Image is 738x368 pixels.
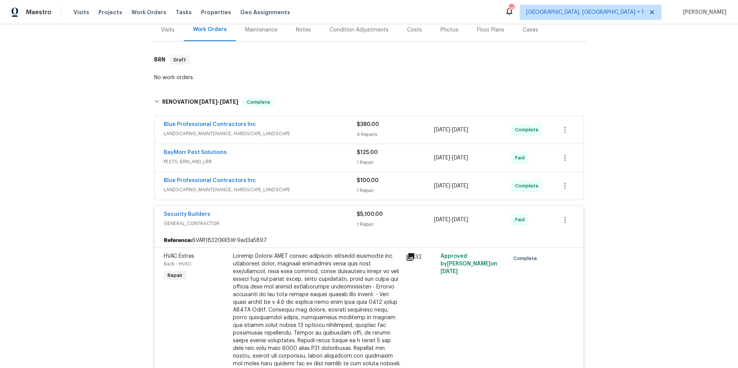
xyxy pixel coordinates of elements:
[407,26,422,34] div: Costs
[523,26,538,34] div: Cases
[164,212,210,217] a: Security Builders
[440,254,497,274] span: Approved by [PERSON_NAME] on
[434,127,450,133] span: [DATE]
[193,26,227,33] div: Work Orders
[406,252,436,262] div: 32
[244,98,273,106] span: Complete
[509,5,514,12] div: 56
[154,74,584,81] div: No work orders.
[452,155,468,161] span: [DATE]
[434,216,468,224] span: -
[477,26,504,34] div: Floor Plans
[152,48,586,72] div: BRN Draft
[434,217,450,222] span: [DATE]
[434,183,450,189] span: [DATE]
[329,26,389,34] div: Condition Adjustments
[357,178,379,183] span: $100.00
[357,122,379,127] span: $380.00
[98,8,122,16] span: Projects
[164,220,357,227] span: GENERAL_CONTRACTOR
[152,90,586,114] div: RENOVATION [DATE]-[DATE]Complete
[155,234,583,247] div: 6VAR18320KK5W-9ad3a5897
[220,99,238,104] span: [DATE]
[452,127,468,133] span: [DATE]
[165,272,186,279] span: Repair
[164,237,192,244] b: Reference:
[515,126,542,134] span: Complete
[164,150,227,155] a: BayMorr Pest Solutions
[357,131,434,138] div: 4 Repairs
[357,159,434,166] div: 1 Repair
[357,212,383,217] span: $5,100.00
[440,26,459,34] div: Photos
[164,254,194,259] span: HVAC Extras
[434,126,468,134] span: -
[680,8,726,16] span: [PERSON_NAME]
[434,182,468,190] span: -
[515,216,528,224] span: Paid
[245,26,278,34] div: Maintenance
[515,182,542,190] span: Complete
[357,187,434,194] div: 1 Repair
[164,262,191,266] span: Back - HVAC
[171,56,189,64] span: Draft
[161,26,175,34] div: Visits
[73,8,89,16] span: Visits
[296,26,311,34] div: Notes
[440,269,458,274] span: [DATE]
[164,122,256,127] a: Blue Professional Contractors Inc
[199,99,218,104] span: [DATE]
[199,99,238,104] span: -
[526,8,644,16] span: [GEOGRAPHIC_DATA], [GEOGRAPHIC_DATA] + 1
[154,55,165,65] h6: BRN
[357,220,434,228] div: 1 Repair
[434,155,450,161] span: [DATE]
[176,10,192,15] span: Tasks
[434,154,468,162] span: -
[164,178,256,183] a: Blue Professional Contractors Inc
[164,158,357,166] span: PESTS, BRN_AND_LRR
[164,186,357,194] span: LANDSCAPING_MAINTENANCE, HARDSCAPE_LANDSCAPE
[515,154,528,162] span: Paid
[452,217,468,222] span: [DATE]
[240,8,290,16] span: Geo Assignments
[162,98,238,107] h6: RENOVATION
[514,255,540,262] span: Complete
[131,8,166,16] span: Work Orders
[164,130,357,138] span: LANDSCAPING_MAINTENANCE, HARDSCAPE_LANDSCAPE
[201,8,231,16] span: Properties
[357,150,378,155] span: $125.00
[452,183,468,189] span: [DATE]
[26,8,52,16] span: Maestro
